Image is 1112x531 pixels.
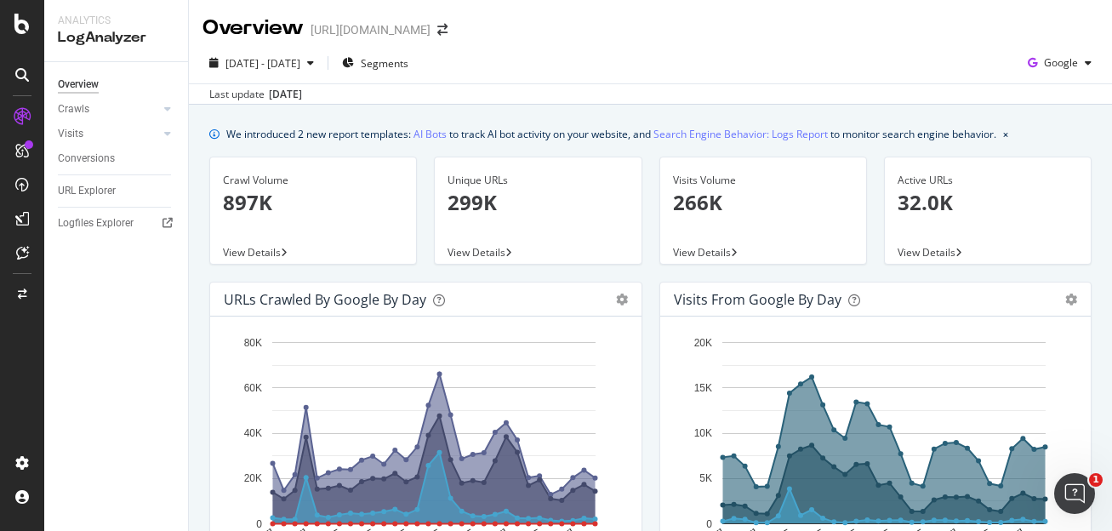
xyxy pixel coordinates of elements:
a: Conversions [58,150,176,168]
span: Google [1044,55,1078,70]
div: Active URLs [898,173,1078,188]
span: View Details [673,245,731,260]
text: 80K [244,337,262,349]
span: View Details [898,245,955,260]
div: [DATE] [269,87,302,102]
button: [DATE] - [DATE] [202,49,321,77]
div: Analytics [58,14,174,28]
div: We introduced 2 new report templates: to track AI bot activity on your website, and to monitor se... [226,125,996,143]
div: Visits from Google by day [674,291,841,308]
div: Crawl Volume [223,173,403,188]
button: Segments [335,49,415,77]
span: Segments [361,56,408,71]
div: arrow-right-arrow-left [437,24,448,36]
div: Crawls [58,100,89,118]
text: 60K [244,382,262,394]
div: [URL][DOMAIN_NAME] [311,21,431,38]
span: 1 [1089,473,1103,487]
div: Last update [209,87,302,102]
a: AI Bots [413,125,447,143]
span: [DATE] - [DATE] [225,56,300,71]
div: URL Explorer [58,182,116,200]
div: Logfiles Explorer [58,214,134,232]
text: 15K [693,382,711,394]
text: 20K [244,473,262,485]
a: Visits [58,125,159,143]
span: View Details [223,245,281,260]
a: Search Engine Behavior: Logs Report [653,125,828,143]
text: 40K [244,427,262,439]
text: 5K [699,473,712,485]
div: gear [616,294,628,305]
div: LogAnalyzer [58,28,174,48]
div: Overview [202,14,304,43]
text: 0 [706,518,712,530]
div: Overview [58,76,99,94]
p: 32.0K [898,188,1078,217]
div: Unique URLs [448,173,628,188]
a: Logfiles Explorer [58,214,176,232]
p: 266K [673,188,853,217]
div: Conversions [58,150,115,168]
div: gear [1065,294,1077,305]
text: 20K [693,337,711,349]
a: Crawls [58,100,159,118]
iframe: Intercom live chat [1054,473,1095,514]
div: URLs Crawled by Google by day [224,291,426,308]
a: Overview [58,76,176,94]
button: close banner [999,122,1012,146]
span: View Details [448,245,505,260]
text: 10K [693,427,711,439]
p: 897K [223,188,403,217]
div: Visits Volume [673,173,853,188]
div: Visits [58,125,83,143]
text: 0 [256,518,262,530]
a: URL Explorer [58,182,176,200]
p: 299K [448,188,628,217]
div: info banner [209,125,1092,143]
button: Google [1021,49,1098,77]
